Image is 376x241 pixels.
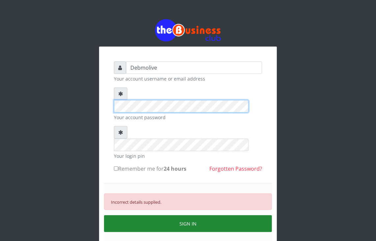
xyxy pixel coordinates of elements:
[114,165,186,173] label: Remember me for
[111,199,161,205] small: Incorrect details supplied.
[126,61,262,74] input: Username or email address
[114,153,262,159] small: Your login pin
[164,165,186,172] b: 24 hours
[114,166,118,171] input: Remember me for24 hours
[209,165,262,172] a: Forgotten Password?
[114,114,262,121] small: Your account password
[114,75,262,82] small: Your account username or email address
[104,215,272,232] button: SIGN IN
